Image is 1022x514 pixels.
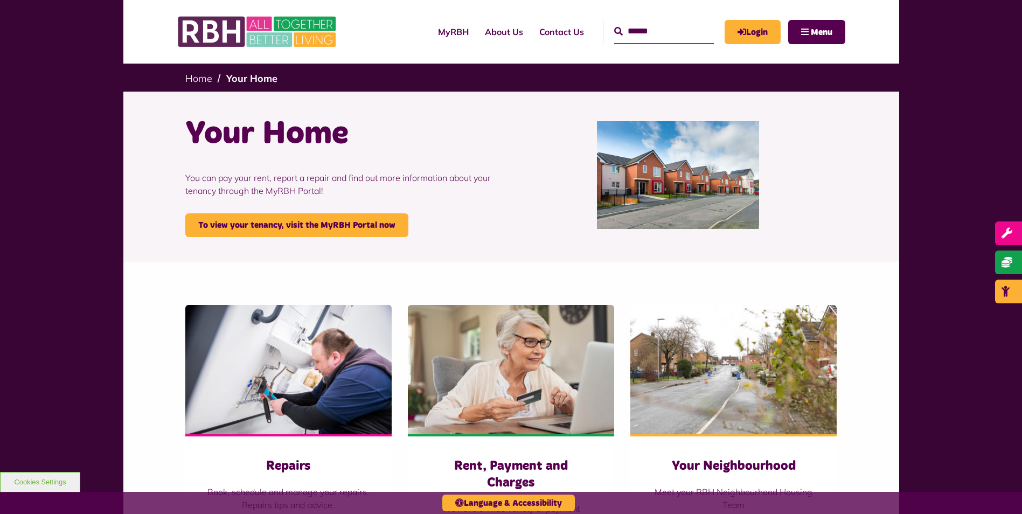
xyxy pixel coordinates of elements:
[652,458,815,475] h3: Your Neighbourhood
[185,113,503,155] h1: Your Home
[185,155,503,213] p: You can pay your rent, report a repair and find out more information about your tenancy through t...
[185,213,408,237] a: To view your tenancy, visit the MyRBH Portal now
[185,72,212,85] a: Home
[185,305,392,434] img: RBH(257)
[531,17,592,46] a: Contact Us
[430,17,477,46] a: MyRBH
[974,466,1022,514] iframe: Netcall Web Assistant for live chat
[652,485,815,511] p: Meet your RBH Neighbourhood Housing Team
[207,458,370,475] h3: Repairs
[788,20,845,44] button: Navigation
[429,458,593,491] h3: Rent, Payment and Charges
[177,11,339,53] img: RBH
[811,28,832,37] span: Menu
[597,121,759,229] img: Curzon Road
[477,17,531,46] a: About Us
[207,485,370,511] p: Book, schedule and manage your repairs. Repairs tips and advice.
[226,72,277,85] a: Your Home
[725,20,781,44] a: MyRBH
[408,305,614,434] img: Old Woman Paying Bills Online J745CDU
[630,305,837,434] img: SAZMEDIA RBH 22FEB24 79
[442,495,575,511] button: Language & Accessibility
